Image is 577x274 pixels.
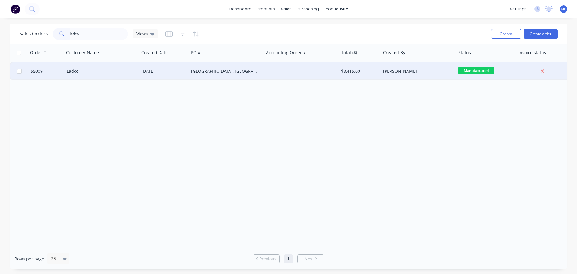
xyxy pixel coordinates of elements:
span: Previous [259,256,276,262]
div: Invoice status [518,50,546,56]
a: Ladco [67,68,78,74]
div: Customer Name [66,50,99,56]
button: Create order [524,29,558,39]
input: Search... [70,28,128,40]
div: productivity [322,5,351,14]
div: settings [507,5,530,14]
div: $8,415.00 [341,68,377,74]
div: Accounting Order # [266,50,306,56]
div: [GEOGRAPHIC_DATA], [GEOGRAPHIC_DATA] [191,68,258,74]
span: Rows per page [14,256,44,262]
span: MB [561,6,566,12]
div: [DATE] [142,68,186,74]
ul: Pagination [250,254,327,263]
a: Previous page [253,256,279,262]
span: Views [136,31,148,37]
div: purchasing [295,5,322,14]
div: Order # [30,50,46,56]
div: PO # [191,50,200,56]
a: Page 1 is your current page [284,254,293,263]
span: Next [304,256,314,262]
span: Manufactured [458,67,494,74]
div: sales [278,5,295,14]
span: 55009 [31,68,43,74]
a: Next page [298,256,324,262]
a: dashboard [226,5,255,14]
div: Total ($) [341,50,357,56]
div: products [255,5,278,14]
div: Created Date [141,50,168,56]
div: Created By [383,50,405,56]
button: Options [491,29,521,39]
div: Status [458,50,471,56]
h1: Sales Orders [19,31,48,37]
a: 55009 [31,62,67,80]
div: [PERSON_NAME] [383,68,450,74]
img: Factory [11,5,20,14]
